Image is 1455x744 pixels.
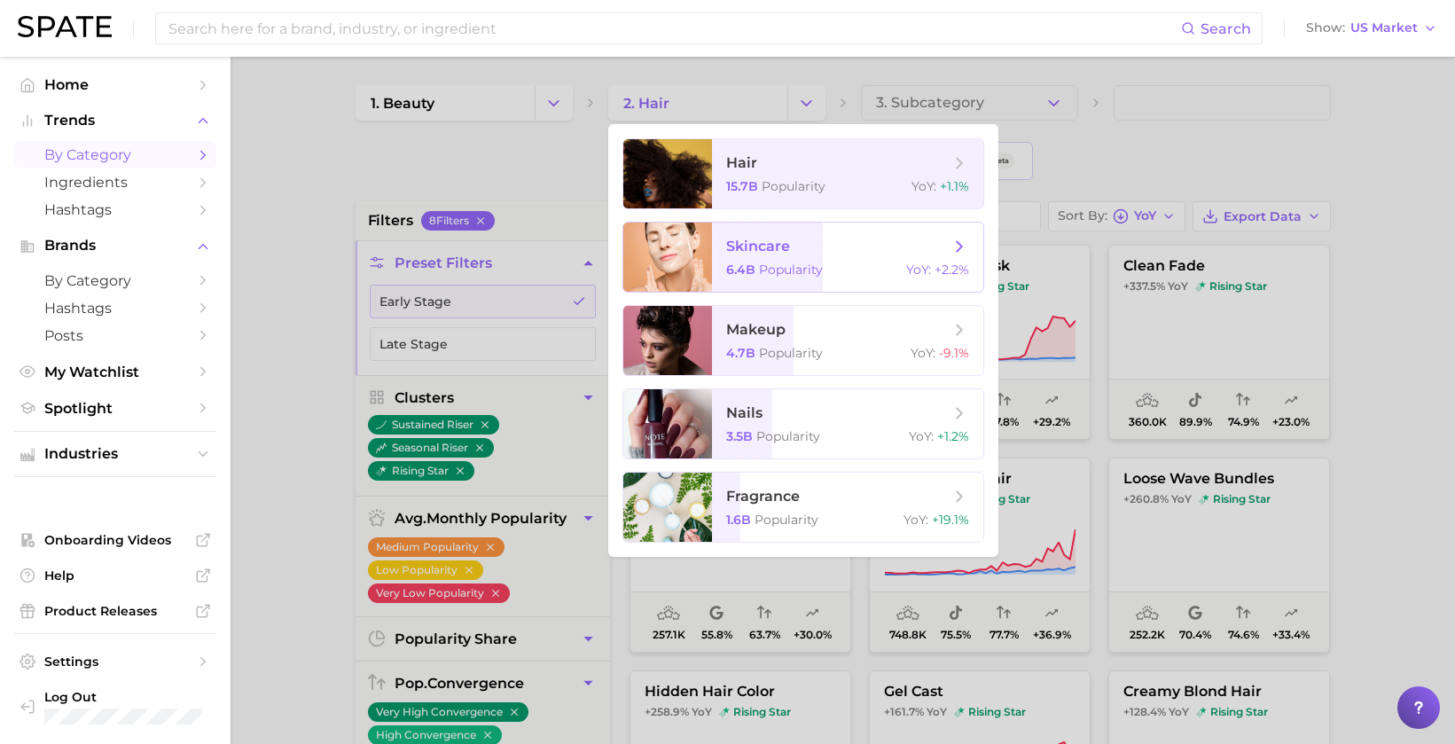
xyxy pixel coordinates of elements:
[14,562,216,589] a: Help
[14,598,216,624] a: Product Releases
[935,262,969,278] span: +2.2%
[726,428,753,444] span: 3.5b
[14,168,216,196] a: Ingredients
[44,327,186,344] span: Posts
[14,358,216,386] a: My Watchlist
[726,488,800,505] span: fragrance
[44,300,186,317] span: Hashtags
[44,238,186,254] span: Brands
[44,689,230,705] span: Log Out
[726,262,755,278] span: 6.4b
[1302,17,1442,40] button: ShowUS Market
[44,532,186,548] span: Onboarding Videos
[44,76,186,93] span: Home
[726,404,763,421] span: nails
[14,71,216,98] a: Home
[755,512,818,528] span: Popularity
[906,262,931,278] span: YoY :
[1306,23,1345,33] span: Show
[759,345,823,361] span: Popularity
[44,201,186,218] span: Hashtags
[911,178,936,194] span: YoY :
[608,124,998,557] ul: Change Category
[44,146,186,163] span: by Category
[18,16,112,37] img: SPATE
[167,13,1181,43] input: Search here for a brand, industry, or ingredient
[726,321,786,338] span: makeup
[940,178,969,194] span: +1.1%
[726,154,757,171] span: hair
[937,428,969,444] span: +1.2%
[14,141,216,168] a: by Category
[932,512,969,528] span: +19.1%
[14,395,216,422] a: Spotlight
[44,272,186,289] span: by Category
[14,648,216,675] a: Settings
[1350,23,1418,33] span: US Market
[1201,20,1251,37] span: Search
[14,527,216,553] a: Onboarding Videos
[44,364,186,380] span: My Watchlist
[756,428,820,444] span: Popularity
[44,446,186,462] span: Industries
[726,345,755,361] span: 4.7b
[14,232,216,259] button: Brands
[44,400,186,417] span: Spotlight
[939,345,969,361] span: -9.1%
[14,196,216,223] a: Hashtags
[762,178,825,194] span: Popularity
[726,178,758,194] span: 15.7b
[911,345,935,361] span: YoY :
[44,174,186,191] span: Ingredients
[14,107,216,134] button: Trends
[726,512,751,528] span: 1.6b
[14,294,216,322] a: Hashtags
[759,262,823,278] span: Popularity
[44,113,186,129] span: Trends
[14,441,216,467] button: Industries
[14,684,216,730] a: Log out. Currently logged in with e-mail m-usarzewicz@aiibeauty.com.
[726,238,790,255] span: skincare
[14,267,216,294] a: by Category
[14,322,216,349] a: Posts
[904,512,928,528] span: YoY :
[909,428,934,444] span: YoY :
[44,568,186,583] span: Help
[44,654,186,670] span: Settings
[44,603,186,619] span: Product Releases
